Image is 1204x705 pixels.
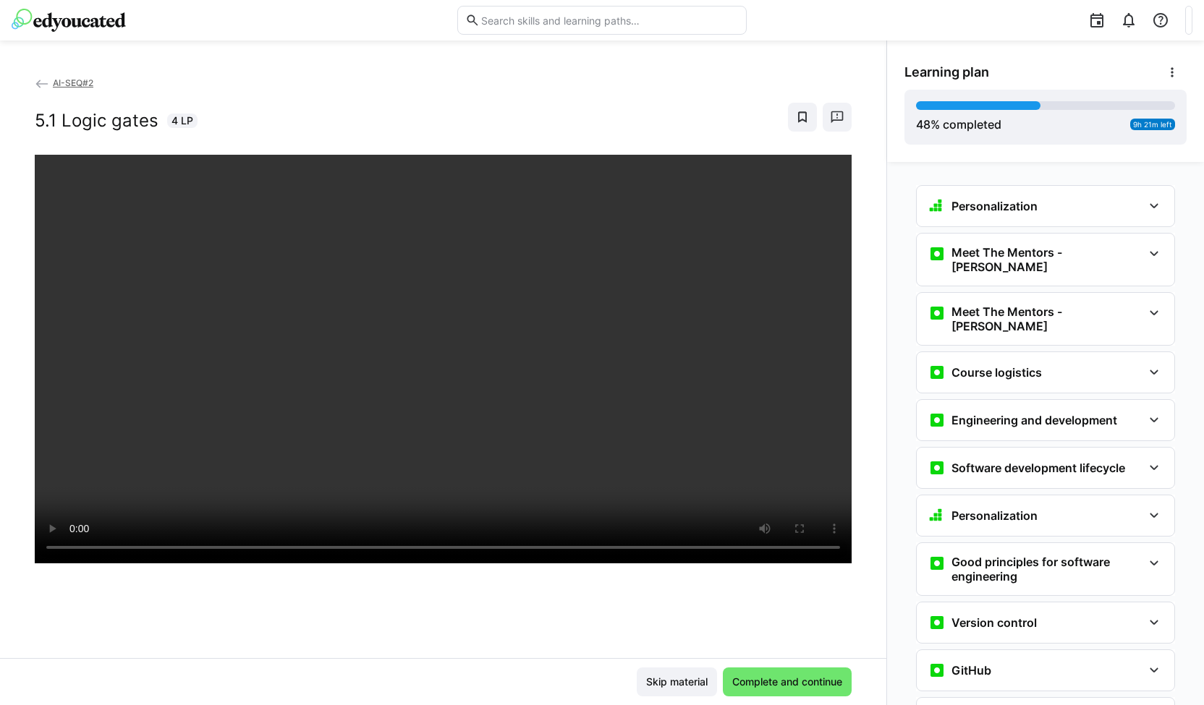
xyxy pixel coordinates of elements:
[637,667,717,696] button: Skip material
[35,110,158,132] h2: 5.1 Logic gates
[951,199,1038,213] h3: Personalization
[951,461,1125,475] h3: Software development lifecycle
[35,77,93,88] a: AI-SEQ#2
[171,114,193,128] span: 4 LP
[951,304,1142,333] h3: Meet The Mentors - [PERSON_NAME]
[951,413,1117,427] h3: Engineering and development
[951,555,1142,584] h3: Good principles for software engineering
[916,116,1001,133] div: % completed
[480,14,739,27] input: Search skills and learning paths…
[730,675,844,689] span: Complete and continue
[916,117,930,132] span: 48
[951,245,1142,274] h3: Meet The Mentors - [PERSON_NAME]
[1133,120,1172,129] span: 9h 21m left
[53,77,93,88] span: AI-SEQ#2
[951,663,991,678] h3: GitHub
[644,675,710,689] span: Skip material
[904,64,989,80] span: Learning plan
[723,667,852,696] button: Complete and continue
[951,365,1042,380] h3: Course logistics
[951,508,1038,523] h3: Personalization
[951,615,1037,630] h3: Version control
